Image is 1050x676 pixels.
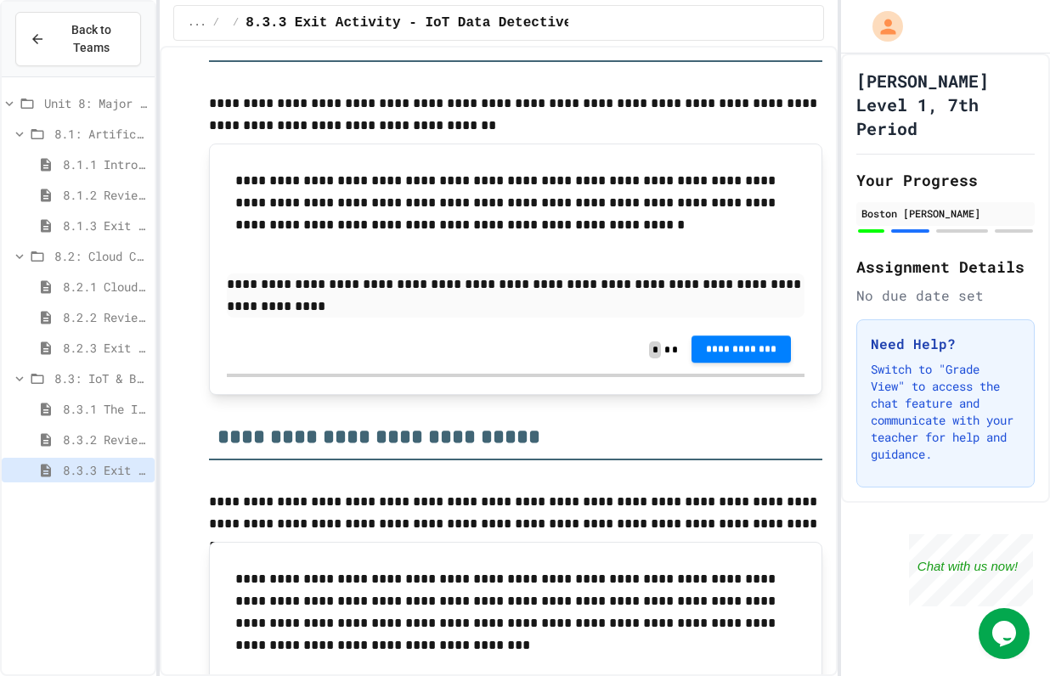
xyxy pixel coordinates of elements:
span: 8.1.2 Review - Introduction to Artificial Intelligence [63,186,148,204]
span: 8.1: Artificial Intelligence Basics [54,125,148,143]
iframe: chat widget [909,534,1033,606]
span: 8.3.3 Exit Activity - IoT Data Detective Challenge [246,13,653,33]
span: / [233,16,239,30]
span: ... [188,16,206,30]
span: 8.3.3 Exit Activity - IoT Data Detective Challenge [63,461,148,479]
span: 8.3.1 The Internet of Things and Big Data: Our Connected Digital World [63,400,148,418]
span: Unit 8: Major & Emerging Technologies [44,94,148,112]
div: Boston [PERSON_NAME] [861,206,1030,221]
div: My Account [855,7,907,46]
button: Back to Teams [15,12,141,66]
iframe: chat widget [979,608,1033,659]
span: 8.2.3 Exit Activity - Cloud Service Detective [63,339,148,357]
span: 8.2: Cloud Computing [54,247,148,265]
span: 8.2.2 Review - Cloud Computing [63,308,148,326]
p: Switch to "Grade View" to access the chat feature and communicate with your teacher for help and ... [871,361,1020,463]
h2: Your Progress [856,168,1035,192]
span: 8.3.2 Review - The Internet of Things and Big Data [63,431,148,448]
h2: Assignment Details [856,255,1035,279]
h1: [PERSON_NAME] Level 1, 7th Period [856,69,1035,140]
h3: Need Help? [871,334,1020,354]
span: 8.3: IoT & Big Data [54,369,148,387]
span: 8.1.3 Exit Activity - AI Detective [63,217,148,234]
span: Back to Teams [55,21,127,57]
span: 8.1.1 Introduction to Artificial Intelligence [63,155,148,173]
span: / [213,16,219,30]
div: No due date set [856,285,1035,306]
span: 8.2.1 Cloud Computing: Transforming the Digital World [63,278,148,296]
